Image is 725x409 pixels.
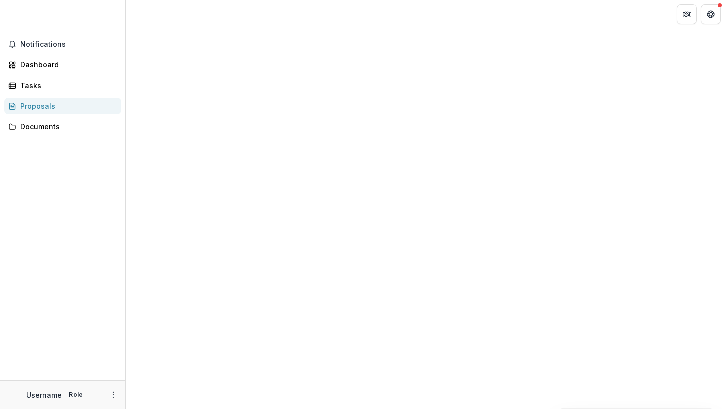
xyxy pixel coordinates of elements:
[701,4,721,24] button: Get Help
[66,390,86,399] p: Role
[4,98,121,114] a: Proposals
[4,118,121,135] a: Documents
[20,121,113,132] div: Documents
[4,56,121,73] a: Dashboard
[20,59,113,70] div: Dashboard
[20,101,113,111] div: Proposals
[20,80,113,91] div: Tasks
[4,36,121,52] button: Notifications
[107,389,119,401] button: More
[26,390,62,400] p: Username
[677,4,697,24] button: Partners
[4,77,121,94] a: Tasks
[20,40,117,49] span: Notifications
